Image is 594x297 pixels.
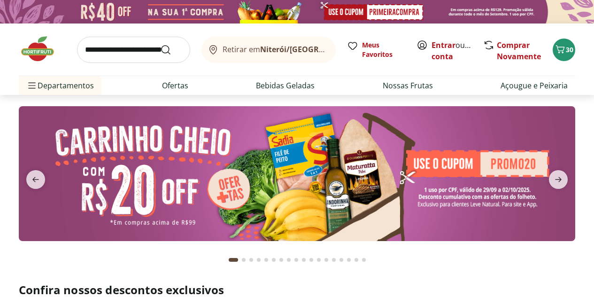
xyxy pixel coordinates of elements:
[308,249,315,271] button: Go to page 11 from fs-carousel
[383,80,433,91] a: Nossas Frutas
[345,249,353,271] button: Go to page 16 from fs-carousel
[262,249,270,271] button: Go to page 5 from fs-carousel
[240,249,247,271] button: Go to page 2 from fs-carousel
[347,40,405,59] a: Meus Favoritos
[432,39,473,62] span: ou
[501,80,568,91] a: Açougue e Peixaria
[323,249,330,271] button: Go to page 13 from fs-carousel
[300,249,308,271] button: Go to page 10 from fs-carousel
[541,170,575,189] button: next
[497,40,541,62] a: Comprar Novamente
[553,39,575,61] button: Carrinho
[362,40,405,59] span: Meus Favoritos
[256,80,315,91] a: Bebidas Geladas
[19,106,575,241] img: cupom
[293,249,300,271] button: Go to page 9 from fs-carousel
[270,249,278,271] button: Go to page 6 from fs-carousel
[566,45,573,54] span: 30
[360,249,368,271] button: Go to page 18 from fs-carousel
[26,74,94,97] span: Departamentos
[330,249,338,271] button: Go to page 14 from fs-carousel
[255,249,262,271] button: Go to page 4 from fs-carousel
[162,80,188,91] a: Ofertas
[353,249,360,271] button: Go to page 17 from fs-carousel
[260,44,367,55] b: Niterói/[GEOGRAPHIC_DATA]
[432,40,455,50] a: Entrar
[432,40,483,62] a: Criar conta
[223,45,326,54] span: Retirar em
[77,37,190,63] input: search
[338,249,345,271] button: Go to page 15 from fs-carousel
[315,249,323,271] button: Go to page 12 from fs-carousel
[160,44,183,55] button: Submit Search
[278,249,285,271] button: Go to page 7 from fs-carousel
[201,37,336,63] button: Retirar emNiterói/[GEOGRAPHIC_DATA]
[19,35,66,63] img: Hortifruti
[19,170,53,189] button: previous
[247,249,255,271] button: Go to page 3 from fs-carousel
[227,249,240,271] button: Current page from fs-carousel
[26,74,38,97] button: Menu
[285,249,293,271] button: Go to page 8 from fs-carousel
